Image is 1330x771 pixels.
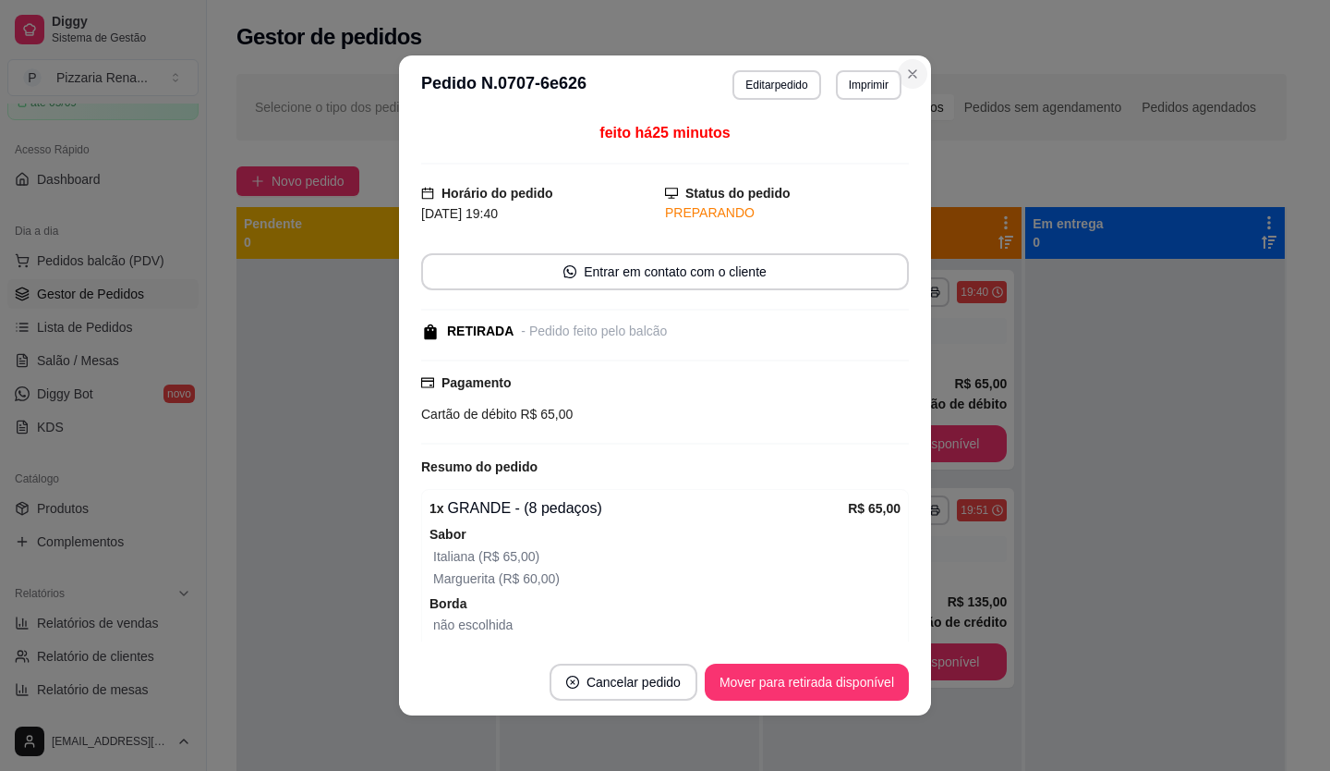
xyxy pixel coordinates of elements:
[898,59,927,89] button: Close
[421,70,586,100] h3: Pedido N. 0707-6e626
[563,265,576,278] span: whats-app
[495,571,560,586] span: (R$ 60,00)
[421,459,538,474] strong: Resumo do pedido
[421,253,909,290] button: whats-appEntrar em contato com o cliente
[441,186,553,201] strong: Horário do pedido
[836,70,901,100] button: Imprimir
[550,664,697,701] button: close-circleCancelar pedido
[433,571,495,586] span: Marguerita
[665,203,909,223] div: PREPARANDO
[421,206,498,221] span: [DATE] 19:40
[732,70,820,100] button: Editarpedido
[421,407,517,422] span: Cartão de débito
[665,187,678,200] span: desktop
[848,501,901,516] strong: R$ 65,00
[429,596,466,611] strong: Borda
[429,527,466,542] strong: Sabor
[447,322,514,341] div: RETIRADA
[685,186,791,201] strong: Status do pedido
[433,618,513,632] span: não escolhida
[566,676,579,689] span: close-circle
[517,407,574,422] span: R$ 65,00
[475,549,539,564] span: (R$ 65,00)
[429,501,444,516] strong: 1 x
[521,322,667,341] div: - Pedido feito pelo balcão
[421,187,434,200] span: calendar
[705,664,909,701] button: Mover para retirada disponível
[429,497,848,520] div: GRANDE - (8 pedaços)
[433,549,475,564] span: Italiana
[599,125,730,141] span: feito há 25 minutos
[421,376,434,389] span: credit-card
[441,375,511,390] strong: Pagamento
